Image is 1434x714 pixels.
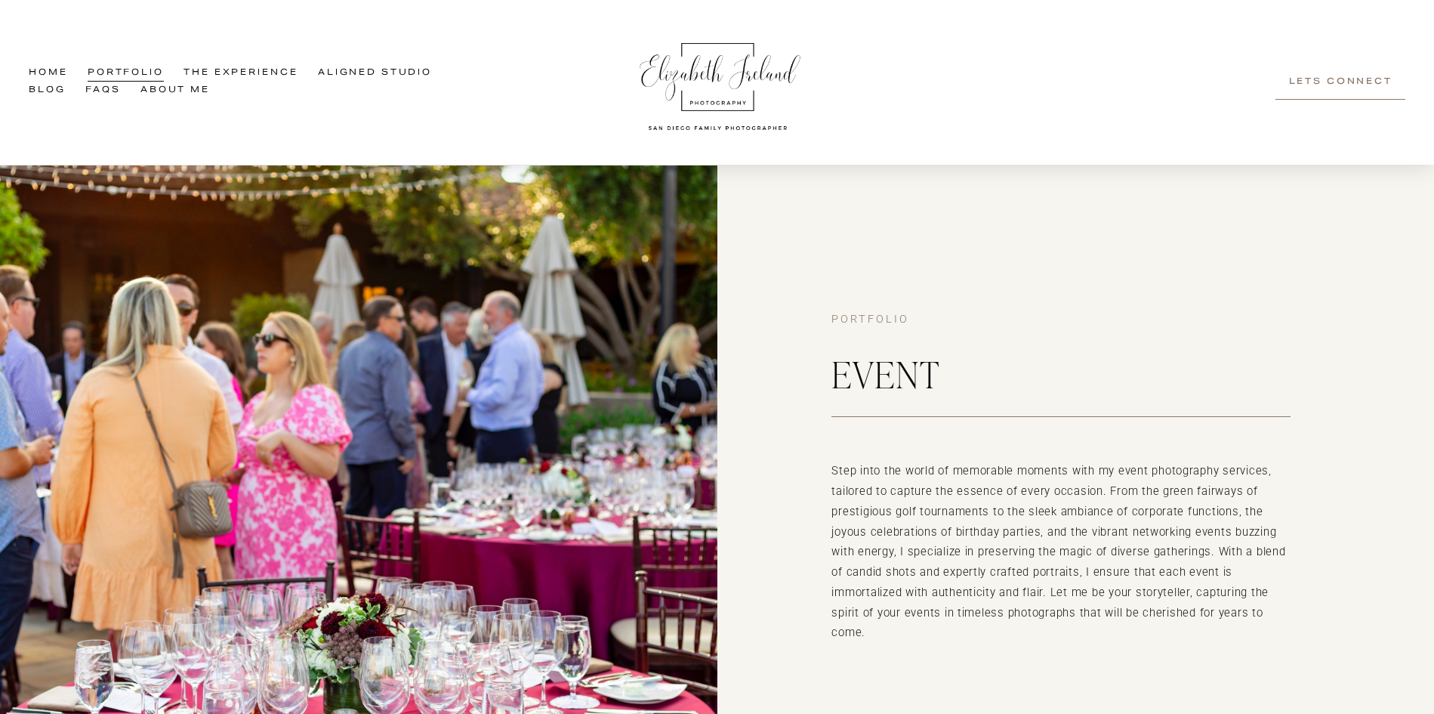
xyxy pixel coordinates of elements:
[831,461,1291,643] p: Step into the world of memorable moments with my event photography services, tailored to capture ...
[29,82,65,100] a: Blog
[183,65,298,82] a: folder dropdown
[85,82,120,100] a: FAQs
[831,351,1291,396] h2: Event
[1275,65,1405,100] a: Lets Connect
[318,65,432,82] a: Aligned Studio
[631,29,805,136] img: Elizabeth Ireland Photography San Diego Family Photographer
[140,82,210,100] a: About Me
[831,313,1291,327] h4: Portfolio
[183,66,298,82] span: The Experience
[29,65,67,82] a: Home
[88,65,164,82] a: Portfolio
